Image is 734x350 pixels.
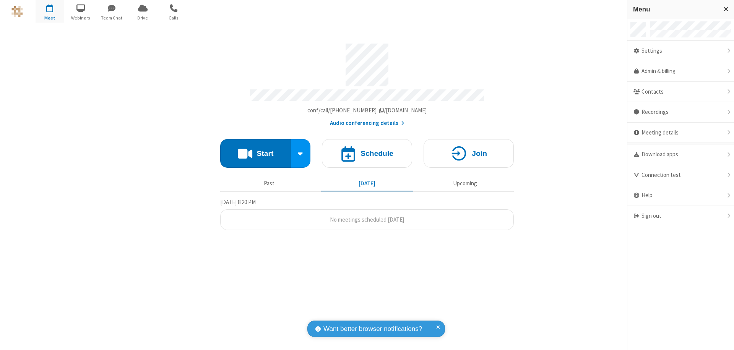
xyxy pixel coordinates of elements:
button: Copy my meeting room linkCopy my meeting room link [307,106,427,115]
button: Join [424,139,514,168]
span: Webinars [67,15,95,21]
div: Connection test [627,165,734,186]
div: Settings [627,41,734,62]
section: Today's Meetings [220,198,514,230]
button: Past [223,176,315,191]
span: Copy my meeting room link [307,107,427,114]
span: Want better browser notifications? [323,324,422,334]
button: Upcoming [419,176,511,191]
span: No meetings scheduled [DATE] [330,216,404,223]
a: Admin & billing [627,61,734,82]
h4: Start [257,150,273,157]
button: Start [220,139,291,168]
button: Schedule [322,139,412,168]
img: QA Selenium DO NOT DELETE OR CHANGE [11,6,23,17]
span: Meet [36,15,64,21]
div: Recordings [627,102,734,123]
div: Meeting details [627,123,734,143]
span: Team Chat [97,15,126,21]
span: Drive [128,15,157,21]
h4: Schedule [361,150,393,157]
h4: Join [472,150,487,157]
h3: Menu [633,6,717,13]
div: Help [627,185,734,206]
button: Audio conferencing details [330,119,404,128]
span: Calls [159,15,188,21]
div: Sign out [627,206,734,226]
span: [DATE] 8:20 PM [220,198,256,206]
div: Download apps [627,144,734,165]
button: [DATE] [321,176,413,191]
div: Start conference options [291,139,311,168]
div: Contacts [627,82,734,102]
section: Account details [220,38,514,128]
